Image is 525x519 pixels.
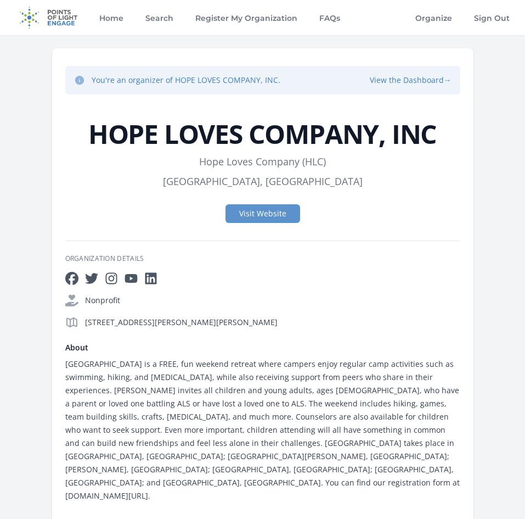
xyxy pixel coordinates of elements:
[163,174,363,189] dd: [GEOGRAPHIC_DATA], [GEOGRAPHIC_DATA]
[65,254,460,263] h3: Organization Details
[65,342,460,353] h4: About
[85,317,460,328] p: [STREET_ADDRESS][PERSON_NAME][PERSON_NAME]
[225,204,300,223] a: Visit Website
[85,295,460,306] p: Nonprofit
[370,75,451,86] button: View the Dashboard
[65,358,460,503] div: [GEOGRAPHIC_DATA] is a FREE, fun weekend retreat where campers enjoy regular camp activities such...
[65,121,460,147] h1: HOPE LOVES COMPANY, INC
[199,154,326,169] dd: Hope Loves Company (HLC)
[444,75,451,85] span: →
[92,75,280,86] p: You're an organizer of HOPE LOVES COMPANY, INC.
